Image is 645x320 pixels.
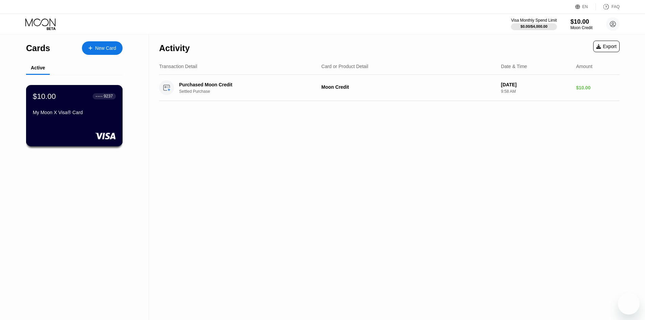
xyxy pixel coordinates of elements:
iframe: Nút để khởi chạy cửa sổ nhắn tin [618,293,640,315]
div: New Card [95,45,116,51]
div: Purchased Moon CreditSettled PurchaseMoon Credit[DATE]9:58 AM$10.00 [159,75,620,101]
div: ● ● ● ● [96,95,103,97]
div: $10.00 [571,18,593,25]
div: 9237 [104,94,113,99]
div: Export [596,44,617,49]
div: $10.00● ● ● ●9237My Moon X Visa® Card [26,85,122,146]
div: $0.00 / $4,000.00 [520,24,547,28]
div: Purchased Moon Credit [179,82,310,87]
div: New Card [82,41,123,55]
div: Export [593,41,620,52]
div: Visa Monthly Spend Limit [511,18,557,23]
div: Visa Monthly Spend Limit$0.00/$4,000.00 [511,18,557,30]
div: Moon Credit [571,25,593,30]
div: EN [575,3,596,10]
div: Settled Purchase [179,89,320,94]
div: [DATE] [501,82,571,87]
div: $10.00 [576,85,620,90]
div: Transaction Detail [159,64,197,69]
div: FAQ [611,4,620,9]
div: $10.00 [33,92,56,101]
div: Amount [576,64,592,69]
div: EN [582,4,588,9]
div: Active [31,65,45,70]
div: Moon Credit [321,84,496,90]
div: FAQ [596,3,620,10]
div: Cards [26,43,50,53]
div: Date & Time [501,64,527,69]
div: My Moon X Visa® Card [33,110,116,115]
div: Activity [159,43,190,53]
div: $10.00Moon Credit [571,18,593,30]
div: 9:58 AM [501,89,571,94]
div: Card or Product Detail [321,64,368,69]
